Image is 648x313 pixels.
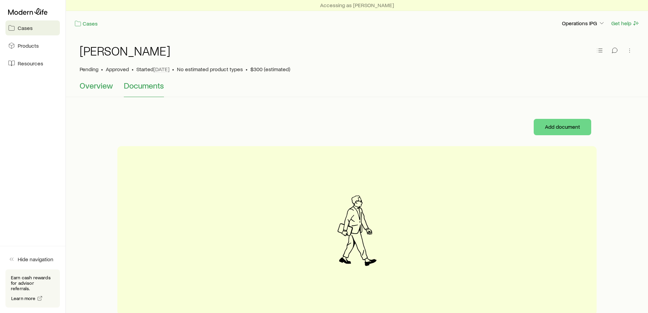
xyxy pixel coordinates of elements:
h1: [PERSON_NAME] [80,44,170,58]
span: Products [18,42,39,49]
span: • [101,66,103,73]
div: Case details tabs [80,81,634,97]
span: Learn more [11,296,36,301]
span: • [132,66,134,73]
a: Cases [5,20,60,35]
span: • [246,66,248,73]
a: Cases [74,20,98,28]
p: Pending [80,66,98,73]
span: $300 (estimated) [250,66,290,73]
button: Operations IPG [562,19,605,28]
p: Operations IPG [562,20,605,27]
button: Hide navigation [5,252,60,267]
p: Started [136,66,169,73]
span: Approved [106,66,129,73]
span: No estimated product types [177,66,243,73]
p: Earn cash rewards for advisor referrals. [11,275,54,291]
span: Cases [18,25,33,31]
span: Overview [80,81,113,90]
span: Documents [124,81,164,90]
div: Earn cash rewards for advisor referrals.Learn more [5,269,60,308]
span: • [172,66,174,73]
span: Resources [18,60,43,67]
button: Add document [534,119,591,135]
button: Get help [611,19,640,27]
span: [DATE] [153,66,169,73]
a: Products [5,38,60,53]
a: Resources [5,56,60,71]
p: Accessing as [PERSON_NAME] [320,2,394,9]
span: Hide navigation [18,256,53,263]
